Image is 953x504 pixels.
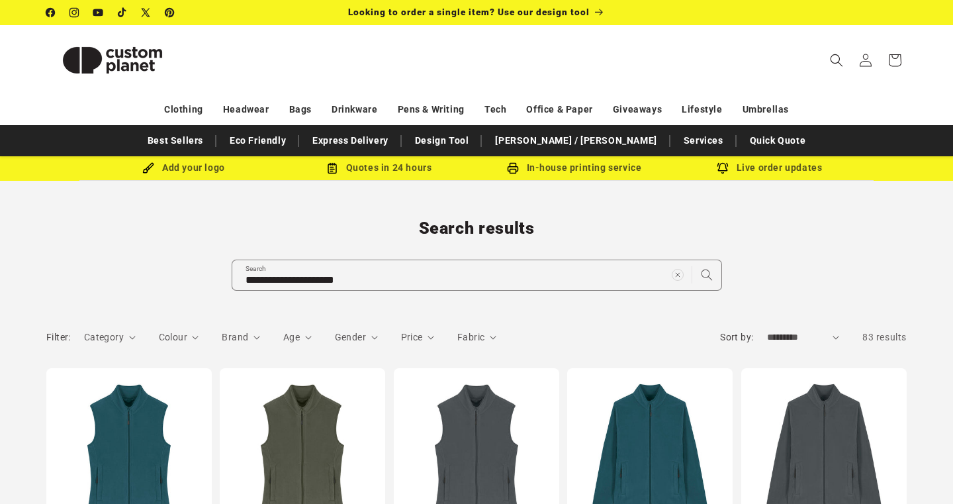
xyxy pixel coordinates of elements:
[526,98,592,121] a: Office & Paper
[164,98,203,121] a: Clothing
[348,7,590,17] span: Looking to order a single item? Use our design tool
[289,98,312,121] a: Bags
[46,30,179,90] img: Custom Planet
[862,332,907,342] span: 83 results
[159,332,187,342] span: Colour
[142,162,154,174] img: Brush Icon
[84,332,124,342] span: Category
[663,260,692,289] button: Clear search term
[692,260,721,289] button: Search
[743,98,789,121] a: Umbrellas
[326,162,338,174] img: Order Updates Icon
[682,98,722,121] a: Lifestyle
[457,332,484,342] span: Fabric
[488,129,663,152] a: [PERSON_NAME] / [PERSON_NAME]
[720,332,753,342] label: Sort by:
[717,162,729,174] img: Order updates
[507,162,519,174] img: In-house printing
[46,330,71,344] h2: Filter:
[743,129,813,152] a: Quick Quote
[42,25,184,95] a: Custom Planet
[84,330,136,344] summary: Category (0 selected)
[457,330,496,344] summary: Fabric (0 selected)
[408,129,476,152] a: Design Tool
[476,160,672,176] div: In-house printing service
[223,98,269,121] a: Headwear
[401,332,423,342] span: Price
[613,98,662,121] a: Giveaways
[281,160,476,176] div: Quotes in 24 hours
[484,98,506,121] a: Tech
[283,330,312,344] summary: Age (0 selected)
[306,129,395,152] a: Express Delivery
[283,332,300,342] span: Age
[822,46,851,75] summary: Search
[401,330,435,344] summary: Price
[223,129,293,152] a: Eco Friendly
[398,98,465,121] a: Pens & Writing
[672,160,867,176] div: Live order updates
[222,332,248,342] span: Brand
[86,160,281,176] div: Add your logo
[159,330,199,344] summary: Colour (0 selected)
[332,98,377,121] a: Drinkware
[141,129,210,152] a: Best Sellers
[335,330,378,344] summary: Gender (0 selected)
[46,218,907,239] h1: Search results
[222,330,260,344] summary: Brand (0 selected)
[677,129,730,152] a: Services
[335,332,366,342] span: Gender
